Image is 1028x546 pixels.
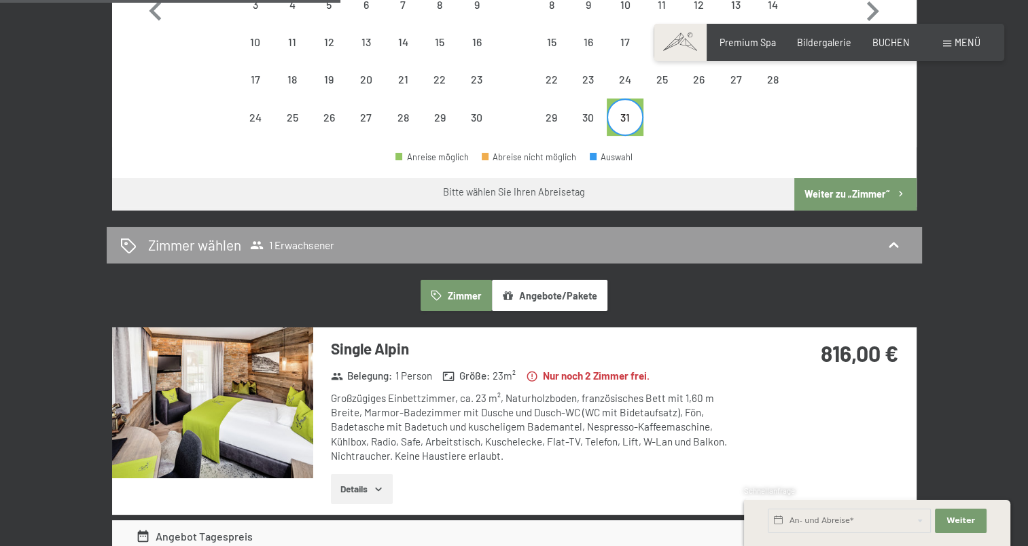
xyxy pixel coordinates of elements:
div: 29 [534,112,568,146]
div: Abreise nicht möglich [754,61,791,98]
div: Wed Nov 12 2025 [311,24,347,60]
div: 14 [386,37,420,71]
div: 20 [349,74,383,108]
div: 30 [571,112,605,146]
a: Bildergalerie [797,37,851,48]
div: 23 [571,74,605,108]
div: Fri Nov 14 2025 [385,24,421,60]
div: Wed Dec 17 2025 [607,24,643,60]
div: Abreise nicht möglich [237,61,274,98]
div: Tue Nov 11 2025 [274,24,311,60]
div: Thu Dec 18 2025 [643,24,680,60]
span: 1 Erwachsener [250,238,334,252]
div: Mon Dec 15 2025 [533,24,569,60]
div: Mon Dec 22 2025 [533,61,569,98]
div: Tue Dec 23 2025 [570,61,607,98]
div: Mon Dec 29 2025 [533,98,569,135]
div: Abreise nicht möglich [237,98,274,135]
div: Sun Nov 30 2025 [458,98,495,135]
div: Auswahl [590,153,633,162]
div: 23 [459,74,493,108]
a: Premium Spa [720,37,776,48]
span: Menü [955,37,980,48]
div: 16 [571,37,605,71]
img: mss_renderimg.php [112,327,313,478]
span: Weiter [946,515,975,526]
div: 18 [275,74,309,108]
div: Tue Nov 18 2025 [274,61,311,98]
div: Tue Dec 30 2025 [570,98,607,135]
div: 11 [275,37,309,71]
button: Weiter zu „Zimmer“ [794,178,916,211]
button: Angebote/Pakete [492,280,607,311]
div: Großzügiges Einbettzimmer, ca. 23 m², Naturholzboden, französisches Bett mit 1,60 m Breite, Marmo... [331,391,735,463]
div: 10 [238,37,272,71]
div: Thu Nov 27 2025 [348,98,385,135]
div: Sun Nov 16 2025 [458,24,495,60]
div: Abreise nicht möglich [274,24,311,60]
div: Wed Dec 31 2025 [607,98,643,135]
div: Abreise nicht möglich [237,24,274,60]
div: Abreise nicht möglich [533,61,569,98]
div: 24 [238,112,272,146]
div: Abreise nicht möglich [274,98,311,135]
div: 27 [719,74,753,108]
div: Sat Nov 22 2025 [421,61,458,98]
div: Thu Dec 25 2025 [643,61,680,98]
div: Wed Nov 26 2025 [311,98,347,135]
button: Details [331,474,393,504]
div: Abreise nicht möglich [533,98,569,135]
div: Abreise nicht möglich [385,98,421,135]
div: Abreise nicht möglich [348,24,385,60]
div: Abreise nicht möglich [274,61,311,98]
div: 25 [275,112,309,146]
div: 27 [349,112,383,146]
div: Sun Dec 28 2025 [754,61,791,98]
div: Mon Nov 17 2025 [237,61,274,98]
strong: Größe : [442,369,490,383]
div: 24 [608,74,642,108]
div: Abreise nicht möglich [570,98,607,135]
div: 31 [608,112,642,146]
div: Abreise nicht möglich [570,24,607,60]
div: 17 [238,74,272,108]
div: 17 [608,37,642,71]
div: Fri Nov 21 2025 [385,61,421,98]
div: Sat Nov 15 2025 [421,24,458,60]
div: Abreise nicht möglich [421,24,458,60]
div: 28 [756,74,790,108]
div: Angebot Tagespreis [136,528,253,545]
div: 30 [459,112,493,146]
div: 13 [349,37,383,71]
div: Sat Dec 27 2025 [717,61,754,98]
div: Abreise nicht möglich [385,61,421,98]
div: Abreise nicht möglich [607,24,643,60]
div: Tue Dec 16 2025 [570,24,607,60]
div: 29 [423,112,457,146]
div: 22 [423,74,457,108]
div: Sat Nov 29 2025 [421,98,458,135]
div: Abreise nicht möglich [458,24,495,60]
div: Wed Dec 24 2025 [607,61,643,98]
strong: Belegung : [331,369,393,383]
div: Abreise nicht möglich [421,61,458,98]
div: Abreise nicht möglich [717,61,754,98]
button: Weiter [935,509,987,533]
div: 26 [681,74,715,108]
div: 21 [386,74,420,108]
a: BUCHEN [872,37,910,48]
div: Mon Nov 24 2025 [237,98,274,135]
div: 18 [645,37,679,71]
div: Abreise nicht möglich [643,61,680,98]
div: Abreise nicht möglich [348,61,385,98]
h2: Zimmer wählen [148,235,241,255]
strong: 816,00 € [821,340,898,366]
div: Abreise nicht möglich [458,98,495,135]
div: 28 [386,112,420,146]
div: Abreise nicht möglich [311,61,347,98]
div: 19 [312,74,346,108]
div: Abreise nicht möglich [421,98,458,135]
div: Fri Nov 28 2025 [385,98,421,135]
